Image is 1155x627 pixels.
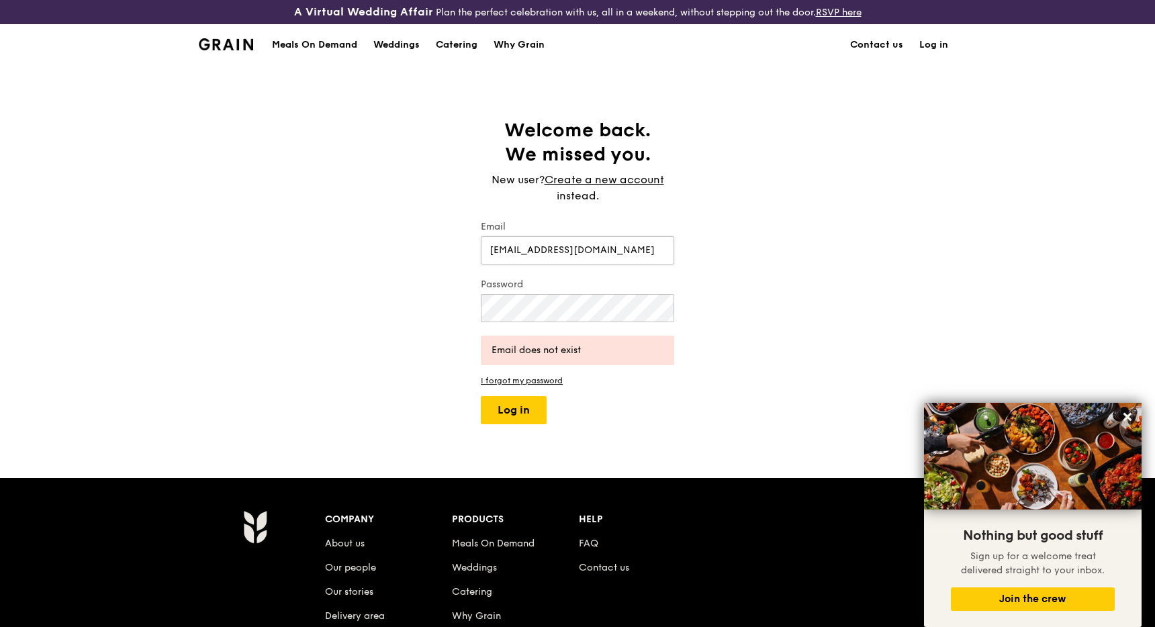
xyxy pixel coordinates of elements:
[557,189,599,202] span: instead.
[579,510,706,529] div: Help
[481,396,547,424] button: Log in
[199,23,253,64] a: GrainGrain
[325,586,373,597] a: Our stories
[373,25,420,65] div: Weddings
[951,587,1115,611] button: Join the crew
[963,528,1103,544] span: Nothing but good stuff
[325,510,452,529] div: Company
[481,220,674,234] label: Email
[481,278,674,291] label: Password
[1117,406,1138,428] button: Close
[961,550,1105,576] span: Sign up for a welcome treat delivered straight to your inbox.
[193,5,963,19] div: Plan the perfect celebration with us, all in a weekend, without stepping out the door.
[243,510,267,544] img: Grain
[199,38,253,50] img: Grain
[365,25,428,65] a: Weddings
[428,25,486,65] a: Catering
[294,5,433,19] h3: A Virtual Wedding Affair
[492,173,545,186] span: New user?
[481,118,674,166] h1: Welcome back. We missed you.
[911,25,956,65] a: Log in
[924,403,1142,510] img: DSC07876-Edit02-Large.jpeg
[816,7,862,18] a: RSVP here
[325,562,376,573] a: Our people
[272,25,357,65] div: Meals On Demand
[436,25,477,65] div: Catering
[579,538,598,549] a: FAQ
[481,376,674,385] a: I forgot my password
[452,562,497,573] a: Weddings
[494,25,545,65] div: Why Grain
[545,172,664,188] a: Create a new account
[492,344,663,357] div: Email does not exist
[452,610,501,622] a: Why Grain
[579,562,629,573] a: Contact us
[452,538,535,549] a: Meals On Demand
[452,586,492,597] a: Catering
[452,510,579,529] div: Products
[325,538,365,549] a: About us
[842,25,911,65] a: Contact us
[325,610,385,622] a: Delivery area
[486,25,553,65] a: Why Grain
